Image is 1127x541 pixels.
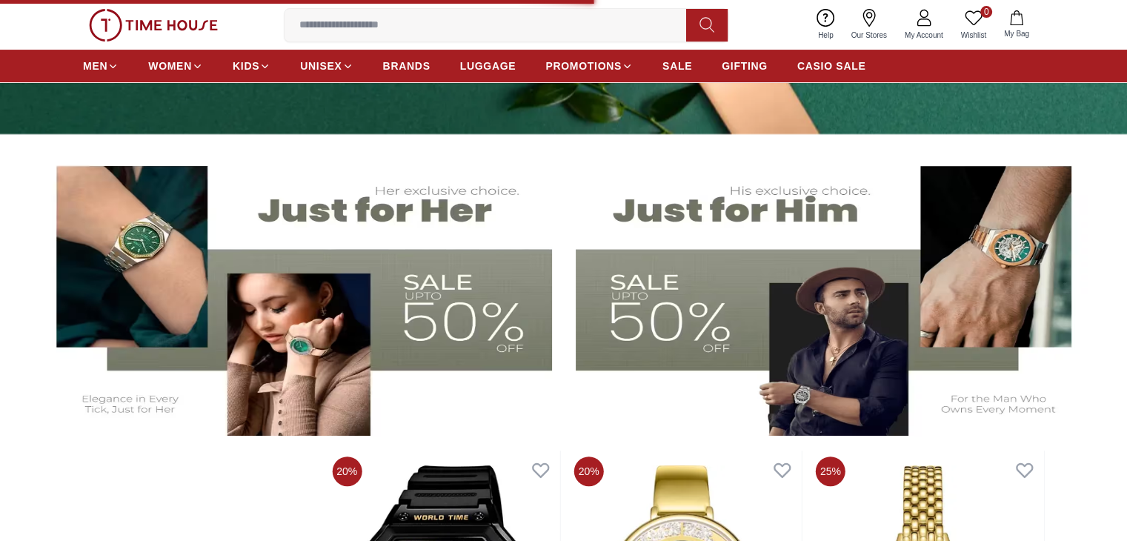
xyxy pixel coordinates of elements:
[233,59,259,73] span: KIDS
[998,28,1035,39] span: My Bag
[842,6,896,44] a: Our Stores
[952,6,995,44] a: 0Wishlist
[383,59,430,73] span: BRANDS
[662,53,692,79] a: SALE
[148,53,203,79] a: WOMEN
[899,30,949,41] span: My Account
[545,53,633,79] a: PROMOTIONS
[812,30,840,41] span: Help
[300,59,342,73] span: UNISEX
[574,457,604,486] span: 20%
[89,9,218,42] img: ...
[83,59,107,73] span: MEN
[816,457,845,486] span: 25%
[845,30,893,41] span: Our Stores
[662,59,692,73] span: SALE
[36,149,552,436] img: Women's Watches Banner
[460,53,516,79] a: LUGGAGE
[383,53,430,79] a: BRANDS
[148,59,192,73] span: WOMEN
[809,6,842,44] a: Help
[722,53,768,79] a: GIFTING
[797,53,866,79] a: CASIO SALE
[300,53,353,79] a: UNISEX
[797,59,866,73] span: CASIO SALE
[722,59,768,73] span: GIFTING
[233,53,270,79] a: KIDS
[980,6,992,18] span: 0
[576,149,1092,436] img: Men's Watches Banner
[460,59,516,73] span: LUGGAGE
[83,53,119,79] a: MEN
[545,59,622,73] span: PROMOTIONS
[995,7,1038,42] button: My Bag
[955,30,992,41] span: Wishlist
